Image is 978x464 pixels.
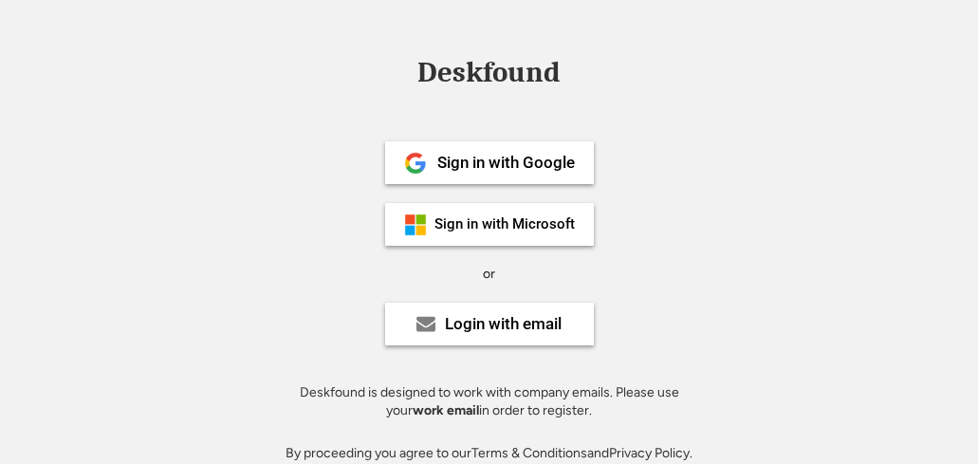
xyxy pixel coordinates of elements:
[434,217,575,232] div: Sign in with Microsoft
[471,445,587,461] a: Terms & Conditions
[445,316,562,332] div: Login with email
[409,58,570,87] div: Deskfound
[276,383,703,420] div: Deskfound is designed to work with company emails. Please use your in order to register.
[483,265,495,284] div: or
[437,155,575,171] div: Sign in with Google
[609,445,692,461] a: Privacy Policy.
[413,402,479,418] strong: work email
[404,213,427,236] img: ms-symbollockup_mssymbol_19.png
[286,444,692,463] div: By proceeding you agree to our and
[404,152,427,175] img: 1024px-Google__G__Logo.svg.png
